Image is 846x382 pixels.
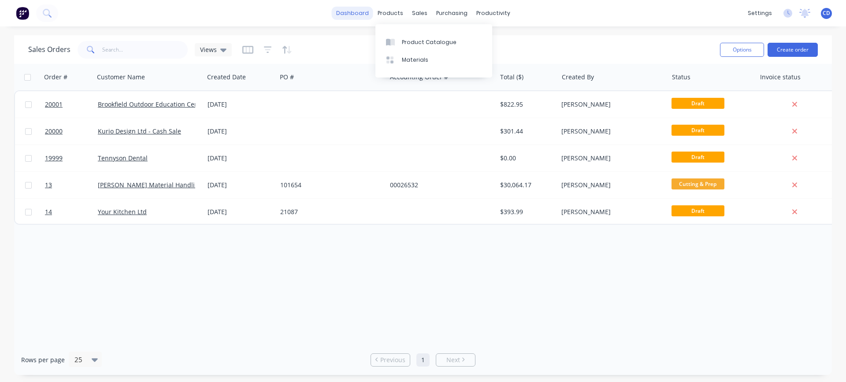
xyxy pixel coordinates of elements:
a: 14 [45,199,98,225]
span: 13 [45,181,52,189]
div: Created Date [207,73,246,82]
span: 20000 [45,127,63,136]
a: Previous page [371,356,410,364]
div: [DATE] [208,127,273,136]
span: 20001 [45,100,63,109]
div: $393.99 [500,208,552,216]
div: productivity [472,7,515,20]
span: Cutting & Prep [672,178,724,189]
a: Brookfield Outdoor Education Centre [98,100,207,108]
div: products [373,7,408,20]
div: 21087 [280,208,378,216]
div: $0.00 [500,154,552,163]
div: Invoice status [760,73,801,82]
a: Tennyson Dental [98,154,148,162]
div: $30,064.17 [500,181,552,189]
a: Next page [436,356,475,364]
div: [DATE] [208,208,273,216]
div: Customer Name [97,73,145,82]
div: $822.95 [500,100,552,109]
div: [PERSON_NAME] [561,127,659,136]
div: Total ($) [500,73,523,82]
a: Materials [375,51,492,69]
div: [DATE] [208,181,273,189]
a: Page 1 is your current page [416,353,430,367]
span: Draft [672,205,724,216]
span: Views [200,45,217,54]
span: Previous [380,356,405,364]
div: purchasing [432,7,472,20]
div: settings [743,7,776,20]
span: CD [823,9,830,17]
div: [PERSON_NAME] [561,208,659,216]
a: 20001 [45,91,98,118]
a: Kurio Design Ltd - Cash Sale [98,127,181,135]
div: [PERSON_NAME] [561,154,659,163]
span: 19999 [45,154,63,163]
div: sales [408,7,432,20]
div: [DATE] [208,154,273,163]
a: Your Kitchen Ltd [98,208,147,216]
div: PO # [280,73,294,82]
div: Status [672,73,690,82]
img: Factory [16,7,29,20]
a: 19999 [45,145,98,171]
h1: Sales Orders [28,45,70,54]
button: Create order [768,43,818,57]
a: Product Catalogue [375,33,492,51]
div: Materials [402,56,428,64]
div: [PERSON_NAME] [561,100,659,109]
div: Product Catalogue [402,38,456,46]
span: Draft [672,125,724,136]
div: Order # [44,73,67,82]
div: 101654 [280,181,378,189]
span: Draft [672,98,724,109]
button: Options [720,43,764,57]
a: dashboard [332,7,373,20]
a: [PERSON_NAME] Material Handling Ltd [98,181,213,189]
a: 13 [45,172,98,198]
div: $301.44 [500,127,552,136]
a: 20000 [45,118,98,145]
div: [DATE] [208,100,273,109]
div: 00026532 [390,181,488,189]
span: Draft [672,152,724,163]
span: Rows per page [21,356,65,364]
div: Created By [562,73,594,82]
span: 14 [45,208,52,216]
ul: Pagination [367,353,479,367]
input: Search... [102,41,188,59]
span: Next [446,356,460,364]
div: [PERSON_NAME] [561,181,659,189]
